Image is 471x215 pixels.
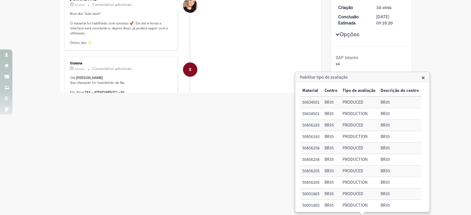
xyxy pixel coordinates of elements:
td: Descrição do centro: BR35 [378,97,421,108]
td: Tipo de avaliação: PRODUCED [340,166,378,177]
td: Material: 50834501 [300,108,322,120]
td: Descrição do centro: BR35 [378,166,421,177]
span: 3d atrás [75,67,85,71]
b: [PERSON_NAME] [76,75,102,80]
td: Tipo de avaliação: PRODUCED [340,120,378,131]
td: Descrição do centro: BR35 [378,177,421,188]
dt: Conclusão Estimada [334,14,372,26]
td: Material: 50856258 [300,154,322,166]
td: Descrição do centro: BR35 [378,143,421,154]
span: S [189,62,191,77]
span: s4 [336,61,340,67]
time: 29/09/2025 10:34:40 [75,3,85,7]
td: Tipo de avaliação: PRODUCED [340,97,378,108]
td: Centro: BR35 [322,188,340,200]
td: Tipo de avaliação: PRODUCTION [340,200,378,211]
td: Descrição do centro: BR35 [378,120,421,131]
dt: Criação [334,4,372,11]
td: Centro: BR35 [322,143,340,154]
span: 3h atrás [75,3,85,7]
td: Centro: BR35 [322,120,340,131]
button: Close [421,74,425,81]
p: Olá, , Seu chamado foi transferido de fila. Fila Atual: Fila Anterior: [70,75,173,105]
td: Material: 50856205 [300,177,322,188]
td: Descrição do centro: BR35 [378,154,421,166]
td: Centro: BR35 [322,177,340,188]
td: Descrição do centro: BR35 [378,188,421,200]
td: Material: 50856183 [300,120,322,131]
td: Centro: BR35 [322,131,340,143]
div: System [183,62,197,77]
td: Tipo de avaliação: PRODUCTION [340,177,378,188]
b: TAX - ATENDIMENTO - N1 [85,90,124,95]
div: 26/09/2025 15:35:12 [376,4,405,11]
time: 26/09/2025 15:35:12 [376,5,391,10]
th: Tipo de avaliação [340,85,378,97]
td: Material: 50856183 [300,131,322,143]
div: Habilitar tipo de avaliação [295,72,430,212]
td: Tipo de avaliação: PRODUCED [340,188,378,200]
td: Descrição do centro: BR35 [378,200,421,211]
span: × [421,73,425,82]
td: Tipo de avaliação: PRODUCTION [340,131,378,143]
td: Tipo de avaliação: PRODUCED [340,143,378,154]
p: Bom dia! Tudo bem? O material foi habilitado com sucesso 🚀. Em até 4 horas a interface será concl... [70,11,173,45]
td: Centro: BR35 [322,166,340,177]
td: Centro: BR35 [322,154,340,166]
td: Tipo de avaliação: PRODUCTION [340,154,378,166]
th: Descrição do centro [378,85,421,97]
small: Comentários adicionais [92,2,132,7]
td: Material: 50856205 [300,166,322,177]
td: Descrição do centro: BR35 [378,108,421,120]
span: 3d atrás [376,5,391,10]
td: Material: 50856258 [300,143,322,154]
div: [DATE] 09:35:20 [376,14,405,26]
td: Centro: BR35 [322,97,340,108]
h3: Habilitar tipo de avaliação [295,72,429,82]
time: 26/09/2025 15:35:24 [75,67,85,71]
td: Material: 50001865 [300,188,322,200]
th: Centro [322,85,340,97]
small: Comentários adicionais [92,66,132,71]
b: SAP Interim [336,55,358,60]
th: Material [300,85,322,97]
td: Material: 50834501 [300,97,322,108]
td: Centro: BR35 [322,108,340,120]
td: Tipo de avaliação: PRODUCTION [340,108,378,120]
td: Descrição do centro: BR35 [378,131,421,143]
td: Centro: BR35 [322,200,340,211]
div: Sistema [70,62,173,65]
td: Material: 50001865 [300,200,322,211]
